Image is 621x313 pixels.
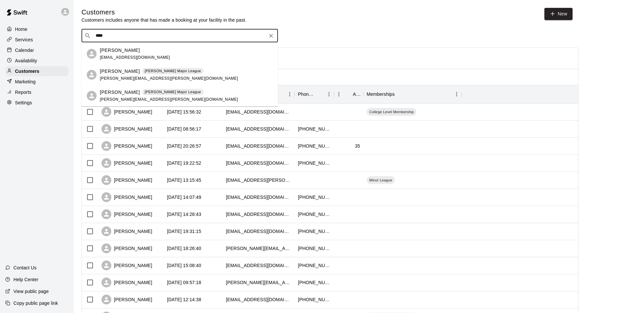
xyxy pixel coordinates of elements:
div: +16156869959 [298,245,331,252]
a: Reports [5,87,68,97]
div: 2025-08-10 18:26:40 [167,245,201,252]
div: [PERSON_NAME] [101,209,152,219]
div: tysonbatdorf@gmail.com [226,160,291,166]
span: College Level Membership [367,109,416,115]
div: mcdole.baylee@gmail.com [226,245,291,252]
div: [PERSON_NAME] [101,141,152,151]
div: chance.maria2016@gmail.com [226,143,291,149]
div: britt4411@gmail.com [226,262,291,269]
div: [PERSON_NAME] [101,192,152,202]
p: Home [15,26,27,32]
div: amarino74@att.net [226,126,291,132]
div: 2025-08-12 14:28:43 [167,211,201,218]
div: +16153364318 [298,296,331,303]
div: Memberships [367,85,395,103]
div: +16155613367 [298,194,331,200]
button: Menu [285,89,295,99]
div: [PERSON_NAME] [101,158,152,168]
div: Memberships [363,85,462,103]
div: College Level Membership [367,108,416,116]
div: Email [223,85,295,103]
div: Stefanie Hurst [87,70,97,80]
div: 2025-08-09 12:14:38 [167,296,201,303]
p: Contact Us [13,264,37,271]
div: [PERSON_NAME] [101,295,152,304]
a: Settings [5,98,68,108]
div: Minor League [367,176,395,184]
button: Clear [266,31,276,40]
div: Search customers by name or email [82,29,278,42]
p: [PERSON_NAME] Major League [145,68,201,74]
p: View public page [13,288,49,295]
div: lyell.sloan@icloud.com [226,177,291,183]
div: 2025-08-10 19:31:15 [167,228,201,235]
div: 2025-08-10 09:57:18 [167,279,201,286]
div: Age [334,85,363,103]
div: ogblondie30@gmail.com [226,194,291,200]
p: [PERSON_NAME] [100,89,140,96]
div: [PERSON_NAME] [101,261,152,270]
a: Marketing [5,77,68,87]
div: [PERSON_NAME] [101,175,152,185]
div: abringas@dogdaystn.com [226,211,291,218]
div: [PERSON_NAME] [101,243,152,253]
div: 2025-08-17 19:22:52 [167,160,201,166]
div: 2025-08-15 14:07:49 [167,194,201,200]
div: [PERSON_NAME] [101,107,152,117]
button: Menu [324,89,334,99]
a: Home [5,24,68,34]
div: [PERSON_NAME] [101,278,152,287]
div: Stefanie Lynch [87,49,97,59]
span: [PERSON_NAME][EMAIL_ADDRESS][PERSON_NAME][DOMAIN_NAME] [100,97,238,102]
button: Sort [315,90,324,99]
h5: Customers [82,8,247,17]
div: [PERSON_NAME] [101,226,152,236]
a: New [544,8,573,20]
div: 2025-08-19 08:56:17 [167,126,201,132]
p: [PERSON_NAME] Major League [145,89,201,95]
p: Copy public page link [13,300,58,306]
div: 2025-08-18 20:26:57 [167,143,201,149]
button: Sort [344,90,353,99]
div: 2025-08-10 15:08:40 [167,262,201,269]
button: Menu [452,89,462,99]
a: Customers [5,66,68,76]
div: [PERSON_NAME] [101,124,152,134]
p: Customers [15,68,39,74]
div: Phone Number [295,85,334,103]
span: Minor League [367,177,395,183]
button: Sort [395,90,404,99]
p: Reports [15,89,31,95]
button: Menu [334,89,344,99]
div: 2025-08-19 15:56:32 [167,109,201,115]
div: hayhop88@yahoo.com [226,228,291,235]
div: +16155043478 [298,262,331,269]
div: +16155548591 [298,143,331,149]
div: 2025-08-17 13:15:45 [167,177,201,183]
div: grahamstockton7@icloud.com [226,109,291,115]
a: Availability [5,56,68,66]
div: Brayden Hurst [87,91,97,101]
div: beloney@gmail.com [226,279,291,286]
div: +16157628601 [298,126,331,132]
div: Age [353,85,360,103]
span: [EMAIL_ADDRESS][DOMAIN_NAME] [100,55,170,60]
div: +16154308155 [298,279,331,286]
div: elijah37066@gmail.com [226,296,291,303]
span: [PERSON_NAME][EMAIL_ADDRESS][PERSON_NAME][DOMAIN_NAME] [100,76,238,81]
a: Services [5,35,68,45]
a: Calendar [5,45,68,55]
p: [PERSON_NAME] [100,47,140,54]
div: +19126601288 [298,160,331,166]
p: Marketing [15,78,36,85]
p: Customers includes anyone that has made a booking at your facility in the past. [82,17,247,23]
div: +16155613367 [298,228,331,235]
